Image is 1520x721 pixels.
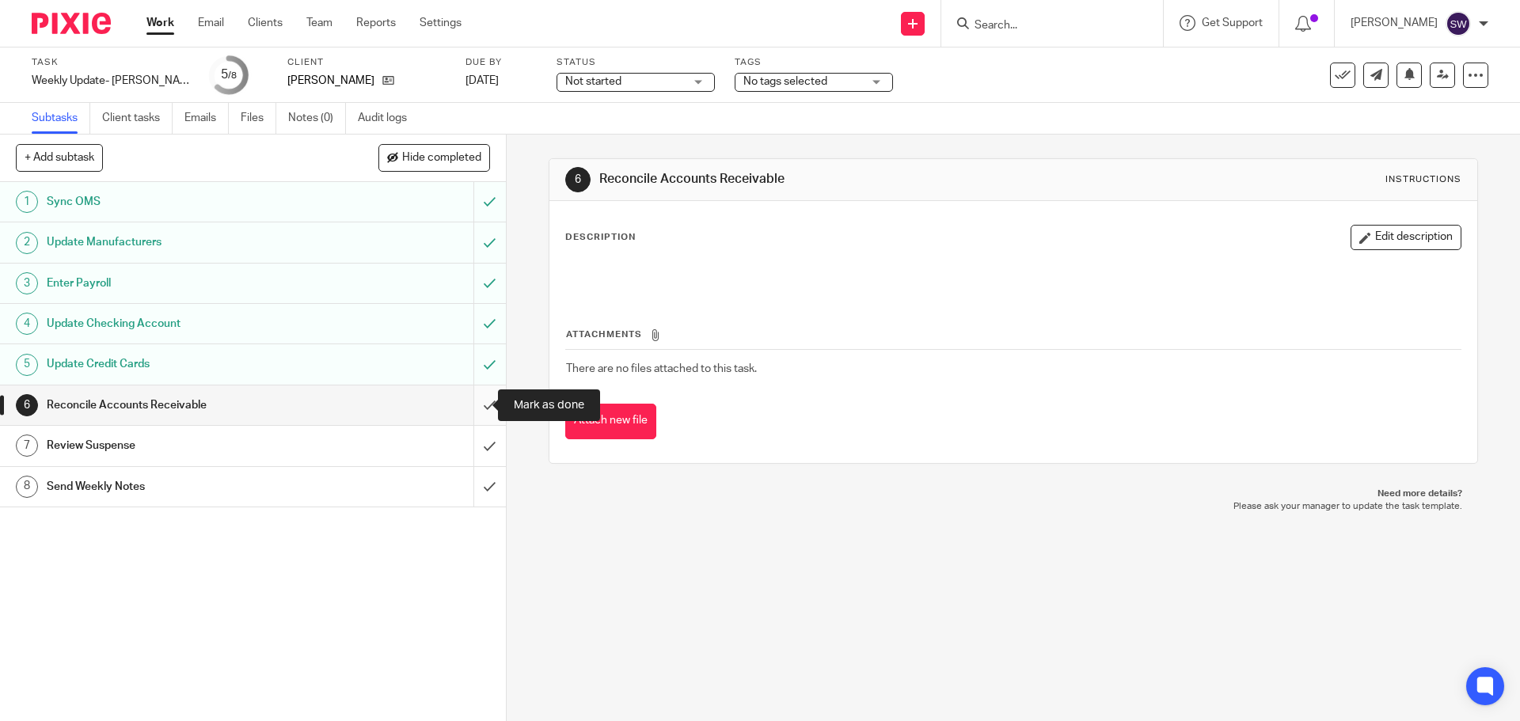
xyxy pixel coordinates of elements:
[420,15,462,31] a: Settings
[47,271,321,295] h1: Enter Payroll
[221,66,237,84] div: 5
[102,103,173,134] a: Client tasks
[566,363,757,374] span: There are no files attached to this task.
[465,75,499,86] span: [DATE]
[16,434,38,457] div: 7
[565,404,656,439] button: Attach new file
[358,103,419,134] a: Audit logs
[1202,17,1263,28] span: Get Support
[306,15,332,31] a: Team
[198,15,224,31] a: Email
[47,230,321,254] h1: Update Manufacturers
[32,73,190,89] div: Weekly Update- [PERSON_NAME]
[16,476,38,498] div: 8
[565,231,636,244] p: Description
[565,167,591,192] div: 6
[47,190,321,214] h1: Sync OMS
[743,76,827,87] span: No tags selected
[16,232,38,254] div: 2
[16,191,38,213] div: 1
[1385,173,1461,186] div: Instructions
[378,144,490,171] button: Hide completed
[184,103,229,134] a: Emails
[241,103,276,134] a: Files
[564,500,1461,513] p: Please ask your manager to update the task template.
[564,488,1461,500] p: Need more details?
[557,56,715,69] label: Status
[287,73,374,89] p: [PERSON_NAME]
[32,13,111,34] img: Pixie
[1351,15,1438,31] p: [PERSON_NAME]
[465,56,537,69] label: Due by
[1351,225,1461,250] button: Edit description
[16,272,38,294] div: 3
[735,56,893,69] label: Tags
[16,394,38,416] div: 6
[47,312,321,336] h1: Update Checking Account
[146,15,174,31] a: Work
[565,76,621,87] span: Not started
[32,73,190,89] div: Weekly Update- Cantera-Moore
[16,354,38,376] div: 5
[228,71,237,80] small: /8
[356,15,396,31] a: Reports
[599,171,1047,188] h1: Reconcile Accounts Receivable
[47,393,321,417] h1: Reconcile Accounts Receivable
[287,56,446,69] label: Client
[47,434,321,457] h1: Review Suspense
[47,475,321,499] h1: Send Weekly Notes
[47,352,321,376] h1: Update Credit Cards
[402,152,481,165] span: Hide completed
[16,144,103,171] button: + Add subtask
[288,103,346,134] a: Notes (0)
[566,330,642,339] span: Attachments
[16,313,38,335] div: 4
[1446,11,1471,36] img: svg%3E
[973,19,1115,33] input: Search
[32,56,190,69] label: Task
[32,103,90,134] a: Subtasks
[248,15,283,31] a: Clients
